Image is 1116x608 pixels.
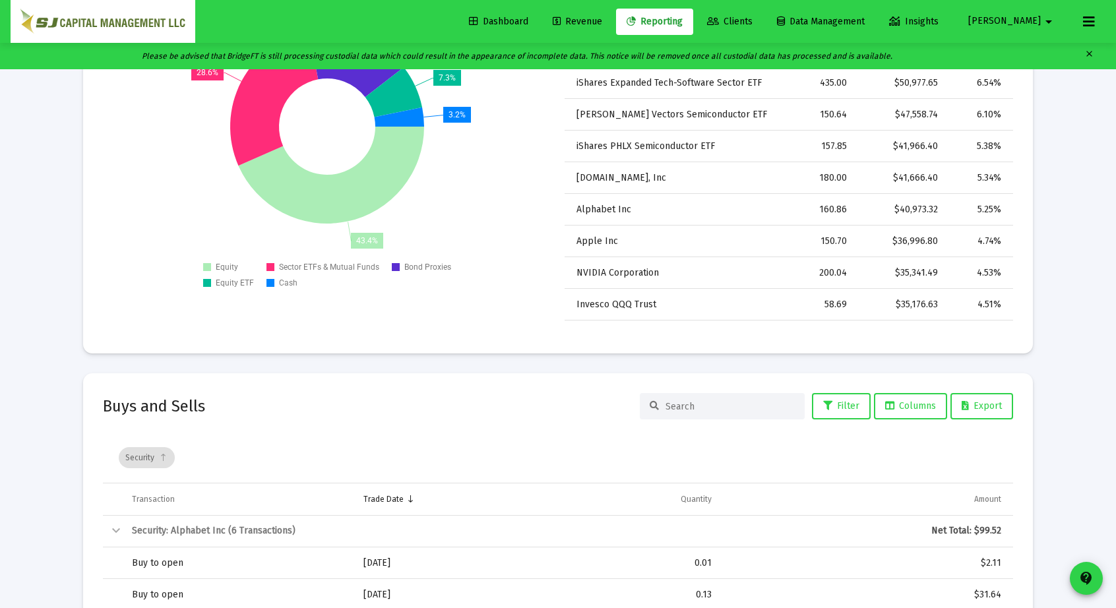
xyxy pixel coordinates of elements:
div: 5.25% [956,203,1001,216]
text: 7.3% [439,73,456,82]
td: 0.01 [549,547,720,579]
mat-icon: contact_support [1078,570,1094,586]
td: Collapse [103,516,123,547]
div: 4.74% [956,235,1001,248]
a: Dashboard [458,9,539,35]
a: Data Management [766,9,875,35]
td: $41,966.40 [856,131,947,162]
text: 43.4% [356,236,378,245]
text: Equity ETF [216,278,254,288]
div: Security [119,447,175,468]
div: $31.64 [730,588,1001,601]
td: [DATE] [354,547,549,579]
text: Equity [216,262,238,272]
td: Buy to open [123,547,354,579]
span: Insights [889,16,939,27]
td: 435.00 [785,67,856,99]
span: Clients [707,16,753,27]
td: $35,176.63 [856,289,947,320]
div: 4.51% [956,298,1001,311]
td: iShares PHLX Semiconductor ETF [565,131,785,162]
div: 6.10% [956,108,1001,121]
h2: Buys and Sells [103,396,205,417]
text: 28.6% [197,68,218,77]
td: $40,973.32 [856,194,947,226]
a: Reporting [616,9,693,35]
td: Column Amount [721,483,1013,515]
td: iShares Expanded Tech-Software Sector ETF [565,67,785,99]
td: Column Quantity [549,483,720,515]
td: 180.00 [785,162,856,194]
td: NVIDIA Corporation [565,257,785,289]
td: Column Trade Date [354,483,549,515]
td: 200.04 [785,257,856,289]
a: Insights [879,9,949,35]
img: Dashboard [20,9,185,35]
text: 3.2% [449,110,466,119]
a: Clients [697,9,763,35]
td: Security: Alphabet Inc (6 Transactions) [123,516,721,547]
td: $35,341.49 [856,257,947,289]
td: 157.85 [785,131,856,162]
a: Revenue [542,9,613,35]
button: Filter [812,393,871,419]
text: Bond Proxies [404,262,451,272]
div: Trade Date [363,494,404,504]
span: Data Management [777,16,865,27]
tspan: Sector ETFs & Mutual Funds [279,262,379,272]
div: 5.38% [956,140,1001,153]
mat-icon: arrow_drop_down [1041,9,1057,35]
span: [PERSON_NAME] [968,16,1041,27]
div: $2.11 [730,557,1001,570]
div: Net Total: $99.52 [730,524,1001,537]
td: [PERSON_NAME] Vectors Semiconductor ETF [565,99,785,131]
i: Please be advised that BridgeFT is still processing custodial data which could result in the appe... [142,51,892,61]
button: Export [950,393,1013,419]
mat-icon: clear [1084,46,1094,66]
td: $47,558.74 [856,99,947,131]
span: Dashboard [469,16,528,27]
td: $36,996.80 [856,226,947,257]
td: $41,666.40 [856,162,947,194]
td: Invesco QQQ Trust [565,289,785,320]
input: Search [666,401,795,412]
div: Amount [974,494,1001,504]
td: Apple Inc [565,226,785,257]
div: 6.54% [956,76,1001,90]
td: 150.70 [785,226,856,257]
td: [DOMAIN_NAME], Inc [565,162,785,194]
td: 58.69 [785,289,856,320]
td: 160.86 [785,194,856,226]
div: Transaction [132,494,175,504]
td: 150.64 [785,99,856,131]
td: Column Transaction [123,483,354,515]
button: Columns [874,393,947,419]
div: Quantity [681,494,712,504]
div: Data grid toolbar [119,433,1004,483]
text: Cash [279,278,297,288]
span: Columns [885,400,936,411]
span: Reporting [627,16,683,27]
div: 5.34% [956,171,1001,185]
button: [PERSON_NAME] [952,8,1072,34]
td: Alphabet Inc [565,194,785,226]
td: $50,977.65 [856,67,947,99]
span: Filter [823,400,859,411]
div: 4.53% [956,266,1001,280]
span: Export [962,400,1002,411]
span: Revenue [553,16,602,27]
